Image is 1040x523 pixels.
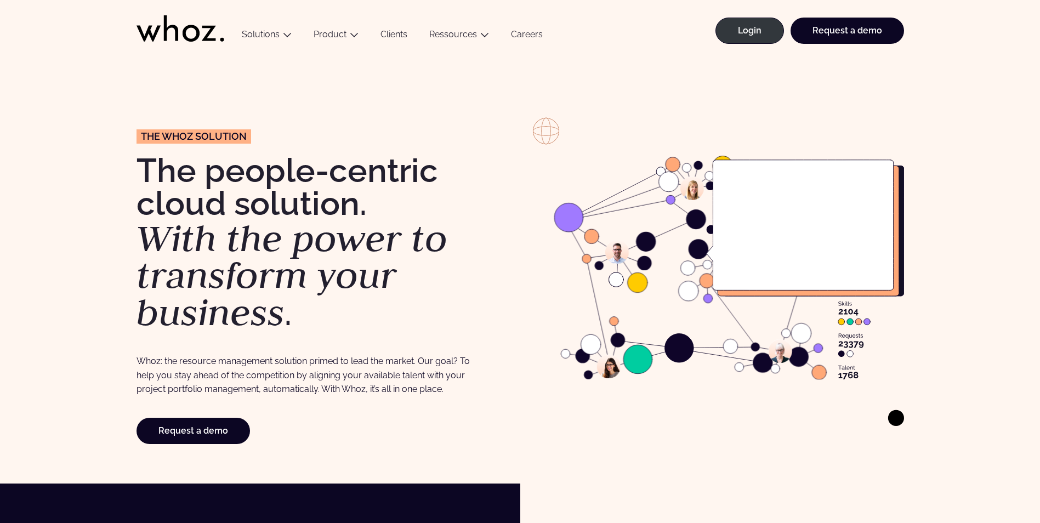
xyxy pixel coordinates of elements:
a: Request a demo [791,18,904,44]
iframe: Chatbot [968,451,1025,508]
a: Careers [500,29,554,44]
p: Whoz: the resource management solution primed to lead the market. Our goal? To help you stay ahea... [137,354,477,396]
a: Request a demo [137,418,250,444]
span: The Whoz solution [141,132,247,141]
a: Product [314,29,346,39]
button: Product [303,29,370,44]
a: Clients [370,29,418,44]
button: Solutions [231,29,303,44]
button: Ressources [418,29,500,44]
a: Login [715,18,784,44]
a: Ressources [429,29,477,39]
h1: The people-centric cloud solution. . [137,154,515,331]
em: With the power to transform your business [137,214,447,336]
